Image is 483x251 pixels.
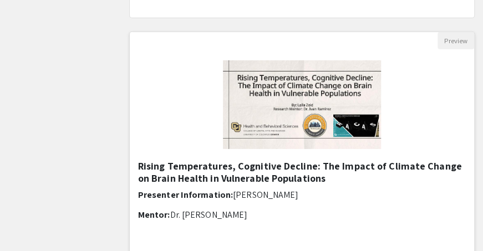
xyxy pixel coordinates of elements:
h5: Rising Temperatures, Cognitive Decline: The Impact of Climate Change on Brain Health in Vulnerabl... [138,160,466,184]
span: [PERSON_NAME] [233,189,298,201]
span: Dr. [PERSON_NAME] [170,209,247,221]
iframe: Chat [8,201,47,243]
span: Mentor: [138,209,170,221]
h6: Presenter Information: [138,189,466,200]
img: <p><strong style="color: black;">Rising Temperatures,&nbsp;Cognitive Decline: The Impact of Clima... [212,49,392,160]
button: Preview [438,32,474,49]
